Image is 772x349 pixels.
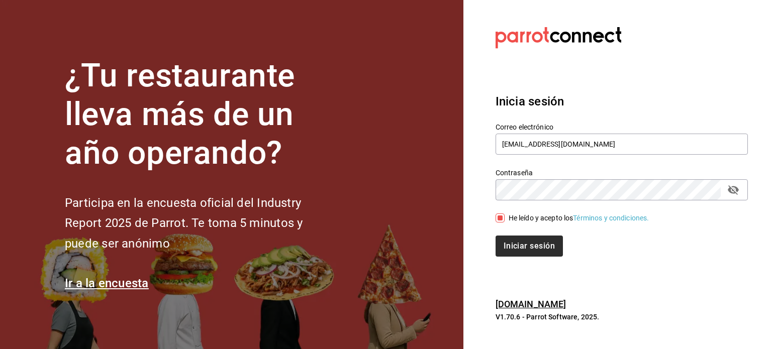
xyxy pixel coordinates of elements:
[496,236,563,257] button: Iniciar sesión
[496,169,748,176] label: Contraseña
[65,57,336,172] h1: ¿Tu restaurante lleva más de un año operando?
[573,214,649,222] a: Términos y condiciones.
[725,181,742,198] button: passwordField
[496,134,748,155] input: Ingresa tu correo electrónico
[496,312,748,322] p: V1.70.6 - Parrot Software, 2025.
[496,124,748,131] label: Correo electrónico
[509,213,649,223] div: He leído y acepto los
[496,299,566,309] a: [DOMAIN_NAME]
[65,193,336,254] h2: Participa en la encuesta oficial del Industry Report 2025 de Parrot. Te toma 5 minutos y puede se...
[65,276,149,290] a: Ir a la encuesta
[496,92,748,110] h3: Inicia sesión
